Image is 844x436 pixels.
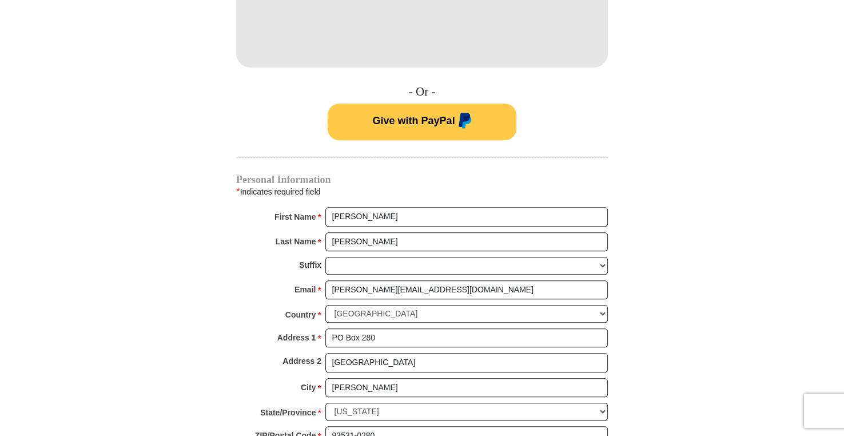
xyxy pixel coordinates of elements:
span: Give with PayPal [372,114,455,126]
strong: Suffix [299,257,321,273]
img: paypal [455,113,472,131]
strong: Country [285,307,316,323]
strong: Address 1 [277,330,316,346]
strong: State/Province [260,405,316,421]
strong: Address 2 [282,353,321,369]
strong: First Name [274,209,316,225]
button: Give with PayPal [328,104,516,140]
strong: City [301,379,316,395]
strong: Email [294,282,316,298]
div: Indicates required field [236,184,608,199]
h4: - Or - [236,85,608,99]
h4: Personal Information [236,175,608,184]
strong: Last Name [276,233,316,249]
